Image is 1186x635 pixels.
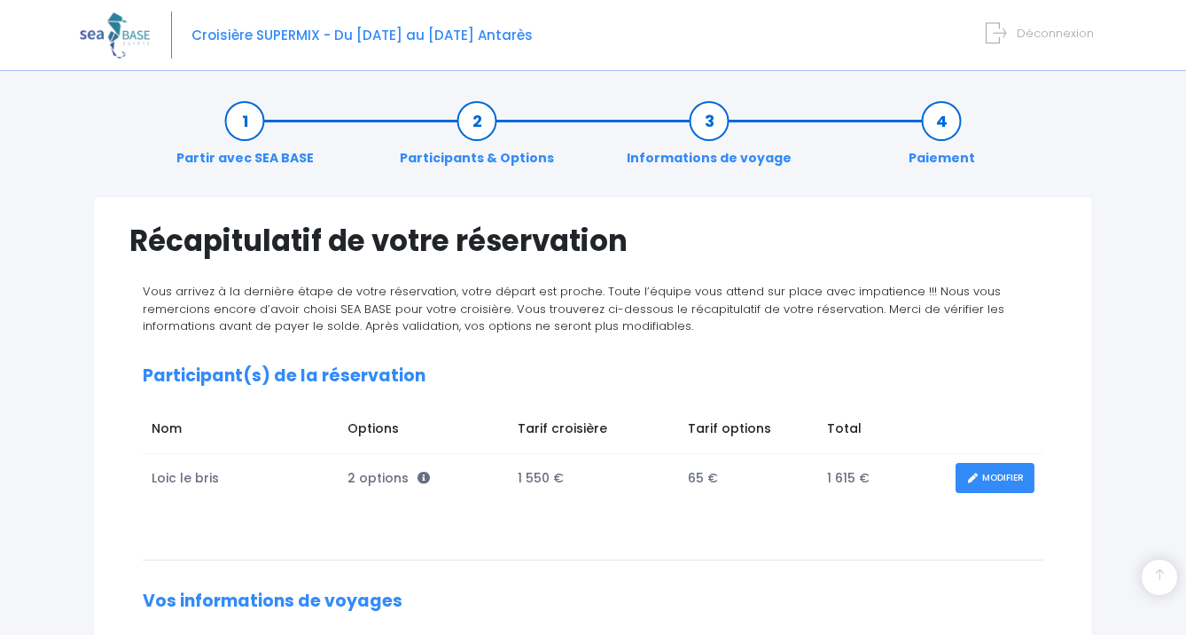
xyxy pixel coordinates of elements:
[679,411,818,453] td: Tarif options
[143,411,339,453] td: Nom
[509,454,679,503] td: 1 550 €
[1017,25,1094,42] span: Déconnexion
[129,223,1057,258] h1: Récapitulatif de votre réservation
[347,469,430,487] span: 2 options
[679,454,818,503] td: 65 €
[818,411,948,453] td: Total
[143,366,1043,387] h2: Participant(s) de la réservation
[618,112,800,168] a: Informations de voyage
[900,112,984,168] a: Paiement
[339,411,509,453] td: Options
[143,454,339,503] td: Loic le bris
[956,463,1034,494] a: MODIFIER
[143,592,1043,612] h2: Vos informations de voyages
[168,112,323,168] a: Partir avec SEA BASE
[391,112,563,168] a: Participants & Options
[818,454,948,503] td: 1 615 €
[143,283,1004,334] span: Vous arrivez à la dernière étape de votre réservation, votre départ est proche. Toute l’équipe vo...
[509,411,679,453] td: Tarif croisière
[191,26,533,44] span: Croisière SUPERMIX - Du [DATE] au [DATE] Antarès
